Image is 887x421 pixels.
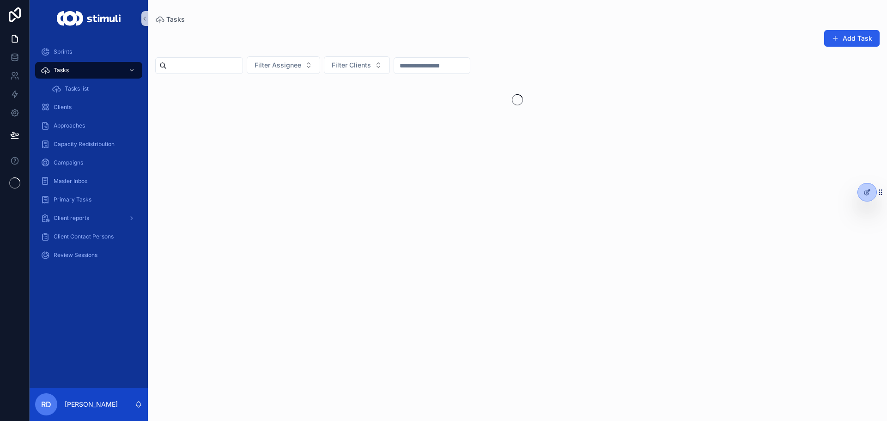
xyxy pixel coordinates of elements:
span: Filter Assignee [255,61,301,70]
span: Client Contact Persons [54,233,114,240]
a: Tasks [155,15,185,24]
button: Select Button [247,56,320,74]
span: Review Sessions [54,251,97,259]
span: Client reports [54,214,89,222]
span: Clients [54,104,72,111]
img: App logo [57,11,120,26]
span: Tasks list [65,85,89,92]
span: RD [41,399,51,410]
a: Capacity Redistribution [35,136,142,153]
a: Approaches [35,117,142,134]
span: Primary Tasks [54,196,91,203]
a: Tasks list [46,80,142,97]
span: Approaches [54,122,85,129]
span: Capacity Redistribution [54,140,115,148]
span: Campaigns [54,159,83,166]
a: Client reports [35,210,142,226]
button: Add Task [824,30,880,47]
span: Filter Clients [332,61,371,70]
span: Tasks [166,15,185,24]
a: Client Contact Persons [35,228,142,245]
a: Master Inbox [35,173,142,189]
p: [PERSON_NAME] [65,400,118,409]
div: scrollable content [30,37,148,275]
a: Sprints [35,43,142,60]
button: Select Button [324,56,390,74]
a: Tasks [35,62,142,79]
span: Master Inbox [54,177,88,185]
span: Sprints [54,48,72,55]
a: Review Sessions [35,247,142,263]
span: Tasks [54,67,69,74]
a: Primary Tasks [35,191,142,208]
a: Clients [35,99,142,116]
a: Campaigns [35,154,142,171]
